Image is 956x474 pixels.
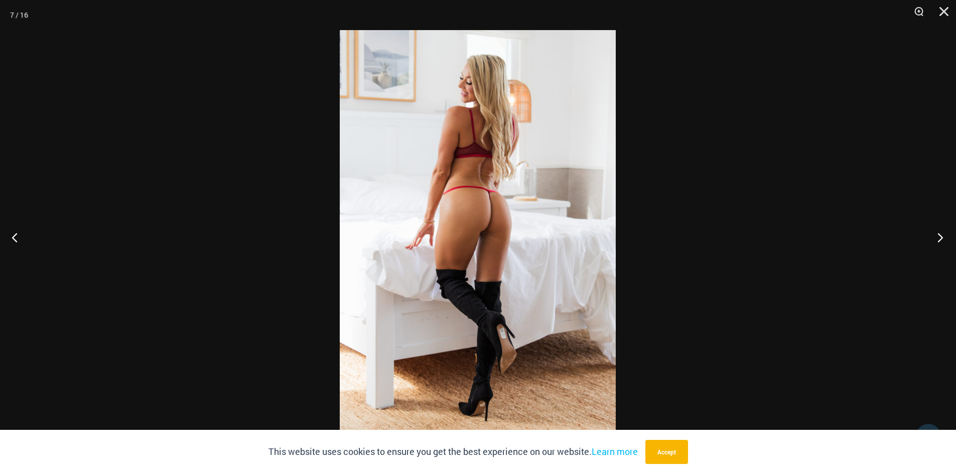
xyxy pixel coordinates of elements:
[10,8,28,23] div: 7 / 16
[918,212,956,262] button: Next
[268,444,638,459] p: This website uses cookies to ensure you get the best experience on our website.
[592,445,638,457] a: Learn more
[340,30,616,444] img: Guilty Pleasures Red 1045 Bra 689 Micro 03
[645,440,688,464] button: Accept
